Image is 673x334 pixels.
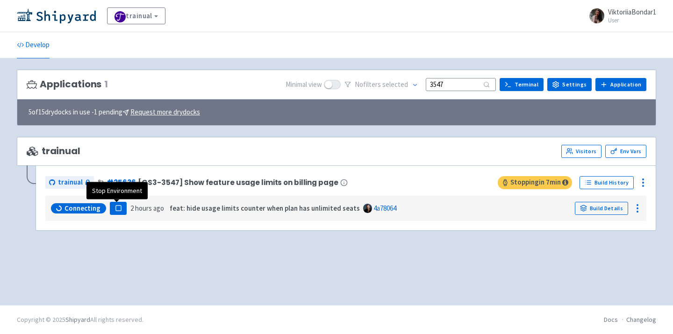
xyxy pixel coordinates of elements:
a: 4a78064 [373,204,396,213]
span: Stopping in 7 min [498,176,572,189]
strong: feat: hide usage limits counter when plan has unlimited seats [170,204,360,213]
a: Changelog [626,315,656,324]
a: Visitors [561,145,601,158]
span: ViktoriiaBondar1 [608,7,656,16]
span: Connecting [64,204,100,213]
span: Minimal view [286,79,322,90]
a: Settings [547,78,592,91]
span: selected [382,80,408,89]
input: Search... [426,78,496,91]
a: Develop [17,32,50,58]
a: Env Vars [605,145,646,158]
small: User [608,17,656,23]
span: 5 of 15 drydocks in use - 1 pending [29,107,200,118]
div: Copyright © 2025 All rights reserved. [17,315,143,325]
span: 1 [104,79,108,90]
u: Request more drydocks [130,107,200,116]
a: trainual [107,7,165,24]
a: Build History [580,176,634,189]
span: No filter s [355,79,408,90]
span: trainual [58,177,83,188]
span: trainual [27,146,80,156]
img: Shipyard logo [17,8,96,23]
a: Application [595,78,646,91]
a: Shipyard [65,315,90,324]
a: Build Details [575,202,628,215]
time: 2 hours ago [130,204,164,213]
a: Terminal [500,78,544,91]
button: Pause [110,202,127,215]
a: #25636 [107,178,136,187]
h3: Applications [27,79,108,90]
a: ViktoriiaBondar1 User [584,8,656,23]
span: [GS3-3547] Show feature usage limits on billing page [138,178,338,186]
a: trainual [45,176,94,189]
a: Docs [604,315,618,324]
